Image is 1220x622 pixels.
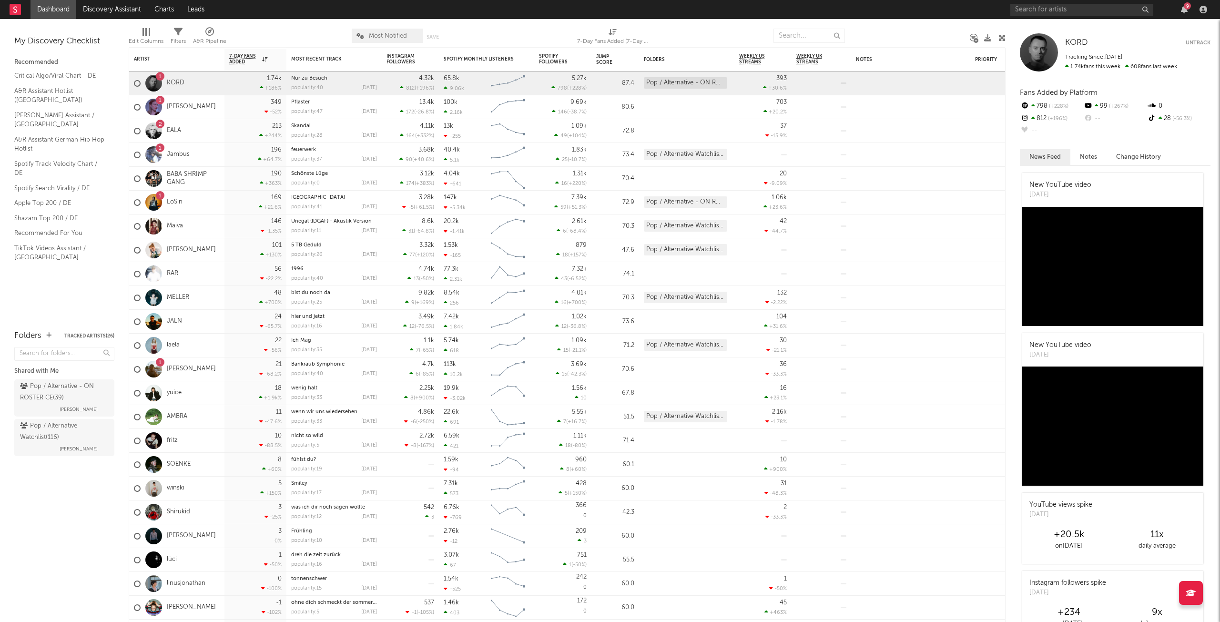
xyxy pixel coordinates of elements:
[167,151,190,159] a: Jambus
[406,181,415,186] span: 174
[763,204,787,210] div: +23.6 %
[739,53,773,65] span: Weekly US Streams
[776,99,787,105] div: 703
[361,181,377,186] div: [DATE]
[167,580,205,588] a: linusjonathan
[552,109,587,115] div: ( )
[400,85,434,91] div: ( )
[291,228,321,234] div: popularity: 11
[291,409,357,415] a: wenn wir uns wiedersehen
[776,75,787,82] div: 393
[555,275,587,282] div: ( )
[291,219,377,224] div: Unegal (IDGAF) - Akustik Version
[1020,125,1083,137] div: --
[291,171,328,176] a: Schönste Lüge
[417,253,433,258] span: +120 %
[644,244,727,255] div: Pop / Alternative Watchlist (116)
[487,119,529,143] svg: Chart title
[20,420,106,443] div: Pop / Alternative Watchlist ( 116 )
[167,508,190,516] a: Shirukid
[271,218,282,224] div: 146
[291,600,410,605] a: ohne dich schmeckt der sommer nur nach sand
[1065,39,1088,47] span: KORD
[1029,180,1091,190] div: New YouTube video
[258,156,282,163] div: +64.7 %
[1010,4,1153,16] input: Search for artists
[571,290,587,296] div: 4.01k
[291,290,377,296] div: bist du noch da
[14,36,114,47] div: My Discovery Checklist
[14,71,105,81] a: Critical Algo/Viral Chart - DE
[1107,149,1170,165] button: Change History
[644,220,727,232] div: Pop / Alternative Watchlist (116)
[596,78,634,89] div: 87.4
[487,71,529,95] svg: Chart title
[408,229,414,234] span: 31
[272,242,282,248] div: 101
[291,505,365,510] a: was ich dir noch sagen wollte
[291,157,322,162] div: popularity: 37
[291,123,311,129] a: Skandal
[569,110,585,115] span: -38.7 %
[167,484,184,492] a: winski
[765,299,787,306] div: -2.22 %
[271,99,282,105] div: 349
[361,252,377,257] div: [DATE]
[1083,112,1147,125] div: --
[291,243,322,248] a: 5 TB Geduld
[291,252,323,257] div: popularity: 26
[444,109,463,115] div: 2.16k
[406,133,415,139] span: 164
[556,156,587,163] div: ( )
[14,228,105,238] a: Recommended For You
[260,180,282,186] div: +363 %
[563,229,566,234] span: 6
[780,218,787,224] div: 42
[14,198,105,208] a: Apple Top 200 / DE
[14,57,114,68] div: Recommended
[167,198,183,206] a: LoSin
[444,266,458,272] div: 77.3k
[1047,116,1067,122] span: +196 %
[291,76,377,81] div: Nur zu Besuch
[576,242,587,248] div: 879
[291,386,317,391] a: wenig halt
[444,85,464,92] div: 9.06k
[20,381,106,404] div: Pop / Alternative - ON ROSTER CE ( 39 )
[167,437,178,445] a: fritz
[291,576,327,581] a: tonnenschwer
[596,125,634,137] div: 72.8
[1020,100,1083,112] div: 798
[561,276,567,282] span: 43
[418,290,434,296] div: 9.82k
[975,57,1013,62] div: Priority
[444,75,459,82] div: 65.8k
[444,147,460,153] div: 40.4k
[573,171,587,177] div: 1.31k
[487,286,529,310] svg: Chart title
[596,197,634,208] div: 72.9
[291,276,323,281] div: popularity: 40
[291,433,323,438] a: nicht so wild
[1108,104,1128,109] span: +267 %
[407,275,434,282] div: ( )
[400,133,434,139] div: ( )
[409,253,415,258] span: 77
[417,133,433,139] span: +332 %
[291,100,310,105] a: Pflaster
[415,205,433,210] span: +61.5 %
[780,123,787,129] div: 37
[1065,64,1177,70] span: 608 fans last week
[644,292,727,303] div: Pop / Alternative Watchlist (116)
[444,157,459,163] div: 5.1k
[167,603,216,612] a: [PERSON_NAME]
[402,204,434,210] div: ( )
[1186,38,1210,48] button: Untrack
[416,110,433,115] span: -26.8 %
[562,253,568,258] span: 18
[167,413,187,421] a: AMBRA
[14,243,105,263] a: TikTok Videos Assistant / [GEOGRAPHIC_DATA]
[444,99,457,105] div: 100k
[1065,54,1122,60] span: Tracking Since: [DATE]
[444,242,458,248] div: 1.53k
